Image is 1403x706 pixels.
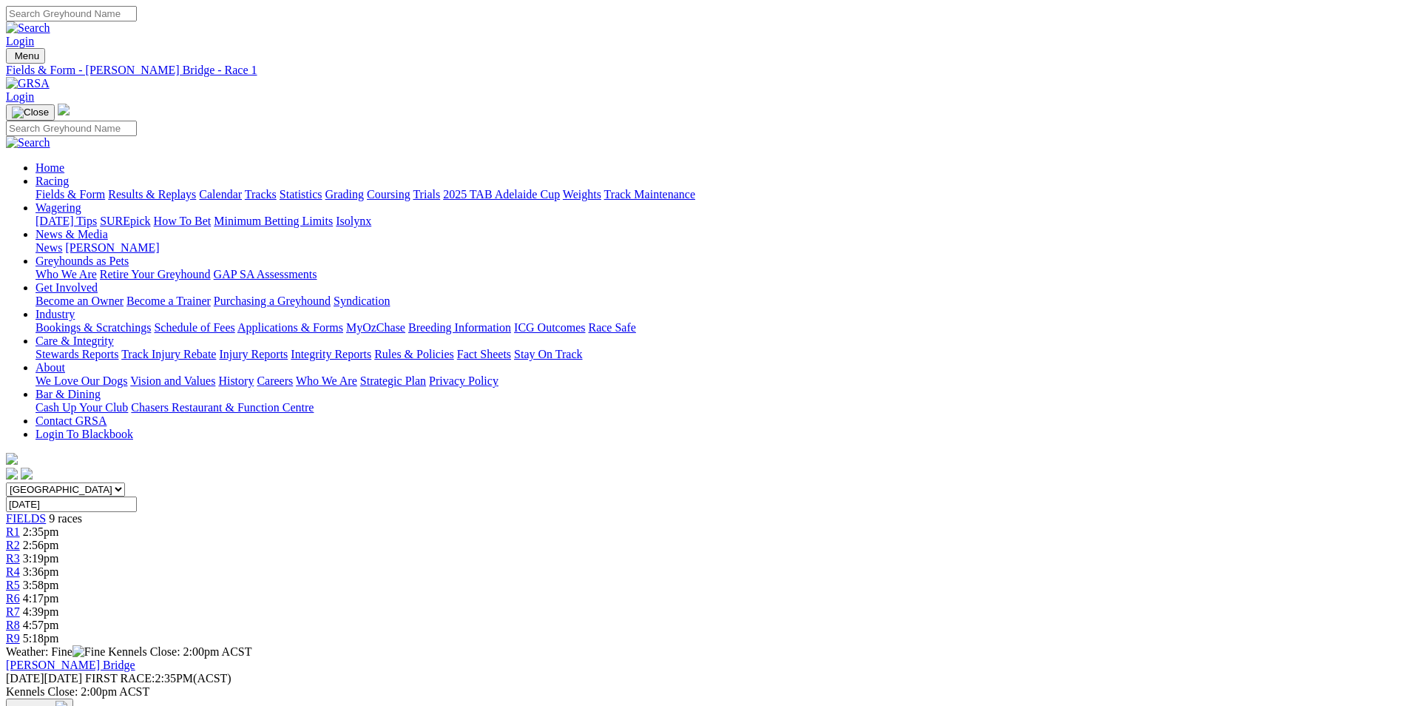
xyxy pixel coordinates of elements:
[36,228,108,241] a: News & Media
[245,188,277,201] a: Tracks
[6,619,20,631] a: R8
[100,215,150,227] a: SUREpick
[346,321,405,334] a: MyOzChase
[36,201,81,214] a: Wagering
[408,321,511,334] a: Breeding Information
[23,525,59,538] span: 2:35pm
[23,605,59,618] span: 4:39pm
[6,579,20,591] a: R5
[280,188,322,201] a: Statistics
[6,35,34,47] a: Login
[36,268,1397,281] div: Greyhounds as Pets
[6,64,1397,77] div: Fields & Form - [PERSON_NAME] Bridge - Race 1
[121,348,216,360] a: Track Injury Rebate
[85,672,231,685] span: 2:35PM(ACST)
[23,539,59,551] span: 2:56pm
[296,374,357,387] a: Who We Are
[36,241,1397,255] div: News & Media
[36,414,107,427] a: Contact GRSA
[218,374,254,387] a: History
[219,348,288,360] a: Injury Reports
[108,645,251,658] span: Kennels Close: 2:00pm ACST
[23,632,59,645] span: 5:18pm
[36,428,133,440] a: Login To Blackbook
[6,48,45,64] button: Toggle navigation
[36,295,1397,308] div: Get Involved
[130,374,215,387] a: Vision and Values
[108,188,196,201] a: Results & Replays
[6,539,20,551] a: R2
[6,659,135,671] a: [PERSON_NAME] Bridge
[36,361,65,374] a: About
[15,50,39,61] span: Menu
[36,308,75,320] a: Industry
[6,525,20,538] a: R1
[6,90,34,103] a: Login
[36,268,97,280] a: Who We Are
[36,401,128,414] a: Cash Up Your Club
[237,321,343,334] a: Applications & Forms
[36,401,1397,414] div: Bar & Dining
[6,512,46,525] a: FIELDS
[36,188,1397,201] div: Racing
[214,215,333,227] a: Minimum Betting Limits
[6,77,50,90] img: GRSA
[36,215,1397,228] div: Wagering
[374,348,454,360] a: Rules & Policies
[325,188,364,201] a: Grading
[6,565,20,578] a: R4
[36,374,1397,388] div: About
[257,374,293,387] a: Careers
[514,321,585,334] a: ICG Outcomes
[36,215,97,227] a: [DATE] Tips
[36,281,98,294] a: Get Involved
[85,672,155,685] span: FIRST RACE:
[6,632,20,645] a: R9
[6,468,18,480] img: facebook.svg
[588,321,635,334] a: Race Safe
[199,188,242,201] a: Calendar
[36,334,114,347] a: Care & Integrity
[49,512,82,525] span: 9 races
[6,685,1397,699] div: Kennels Close: 2:00pm ACST
[36,295,124,307] a: Become an Owner
[6,552,20,565] a: R3
[214,295,331,307] a: Purchasing a Greyhound
[36,161,64,174] a: Home
[443,188,560,201] a: 2025 TAB Adelaide Cup
[6,605,20,618] a: R7
[58,104,70,115] img: logo-grsa-white.png
[413,188,440,201] a: Trials
[23,619,59,631] span: 4:57pm
[36,255,129,267] a: Greyhounds as Pets
[36,388,101,400] a: Bar & Dining
[457,348,511,360] a: Fact Sheets
[36,241,62,254] a: News
[6,672,44,685] span: [DATE]
[6,136,50,149] img: Search
[154,321,234,334] a: Schedule of Fees
[367,188,410,201] a: Coursing
[429,374,498,387] a: Privacy Policy
[154,215,212,227] a: How To Bet
[336,215,371,227] a: Isolynx
[36,321,151,334] a: Bookings & Scratchings
[6,592,20,605] a: R6
[23,552,59,565] span: 3:19pm
[12,107,49,118] img: Close
[65,241,159,254] a: [PERSON_NAME]
[604,188,695,201] a: Track Maintenance
[6,645,108,658] span: Weather: Fine
[514,348,582,360] a: Stay On Track
[563,188,601,201] a: Weights
[6,21,50,35] img: Search
[72,645,105,659] img: Fine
